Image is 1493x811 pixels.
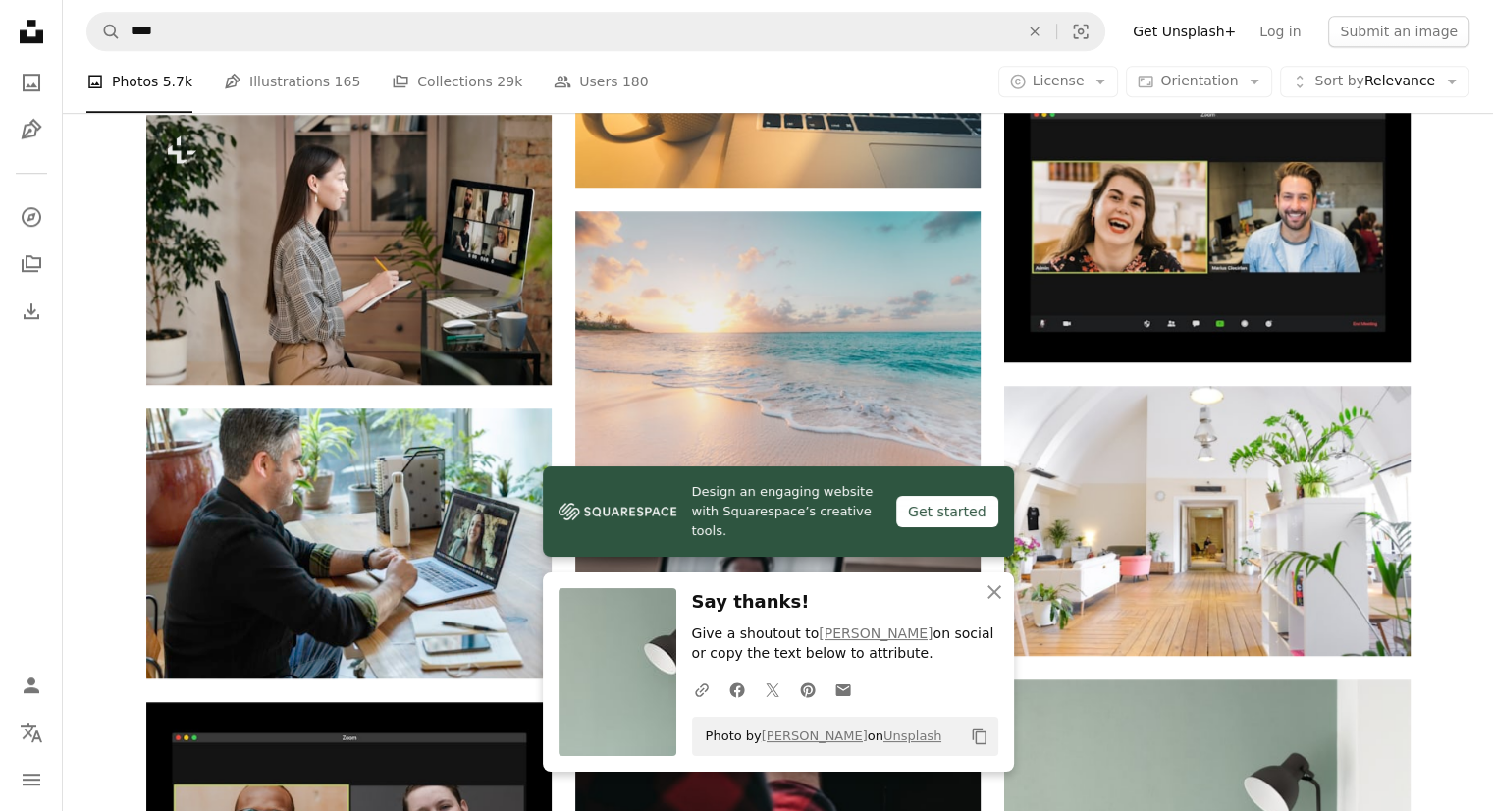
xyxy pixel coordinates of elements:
a: [PERSON_NAME] [762,729,868,743]
a: Share on Twitter [755,670,790,709]
img: file-1606177908946-d1eed1cbe4f5image [559,497,676,526]
img: seashore during golden hour [575,211,981,480]
span: Design an engaging website with Squarespace’s creative tools. [692,482,880,541]
a: Share on Facebook [720,670,755,709]
a: Design an engaging website with Squarespace’s creative tools.Get started [543,466,1014,557]
span: Relevance [1314,73,1435,92]
button: License [998,67,1119,98]
span: License [1033,74,1085,89]
button: Orientation [1126,67,1272,98]
button: Sort byRelevance [1280,67,1469,98]
span: 165 [335,72,361,93]
a: Download History [12,292,51,331]
a: Home — Unsplash [12,12,51,55]
a: Unsplash [883,729,941,743]
a: Users 180 [554,51,648,114]
h3: Say thanks! [692,588,998,617]
img: man in black sweater using macbook pro [146,408,552,678]
a: Collections [12,244,51,284]
a: man in blue dress shirt smiling beside woman in black and red floral dress [1004,211,1410,229]
a: Share over email [826,670,861,709]
button: Visual search [1057,13,1104,50]
span: Photo by on [696,721,942,752]
a: Photos [12,63,51,102]
button: Copy to clipboard [963,720,996,753]
form: Find visuals sitewide [86,12,1105,51]
button: Language [12,713,51,752]
a: Get Unsplash+ [1121,16,1248,47]
a: Illustrations 165 [224,51,360,114]
div: Get started [896,496,998,527]
a: Log in / Sign up [12,666,51,705]
a: Illustrations [12,110,51,149]
span: Orientation [1160,74,1238,89]
span: 180 [622,72,649,93]
a: Log in [1248,16,1312,47]
a: seashore during golden hour [575,337,981,354]
a: Share on Pinterest [790,670,826,709]
button: Menu [12,760,51,799]
span: Sort by [1314,74,1363,89]
p: Give a shoutout to on social or copy the text below to attribute. [692,624,998,664]
img: white living room [1004,386,1410,656]
button: Submit an image [1328,16,1469,47]
a: man in black sweater using macbook pro [146,534,552,552]
button: Search Unsplash [87,13,121,50]
a: white living room [1004,512,1410,529]
button: Clear [1013,13,1056,50]
a: Explore [12,197,51,237]
img: Side view of young female office manager sitting by table in front of computer monitor and making... [146,115,552,385]
img: man in blue dress shirt smiling beside woman in black and red floral dress [1004,79,1410,362]
a: Collections 29k [392,51,522,114]
a: Side view of young female office manager sitting by table in front of computer monitor and making... [146,241,552,258]
a: [PERSON_NAME] [819,625,933,641]
span: 29k [497,72,522,93]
